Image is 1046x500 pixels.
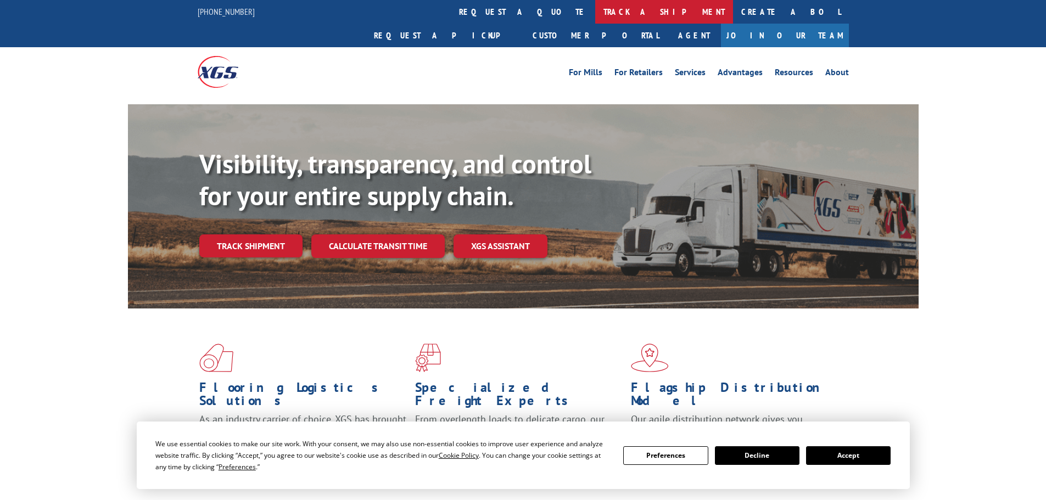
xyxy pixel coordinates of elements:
span: Preferences [219,462,256,471]
b: Visibility, transparency, and control for your entire supply chain. [199,147,591,212]
p: From overlength loads to delicate cargo, our experienced staff knows the best way to move your fr... [415,413,623,462]
a: Resources [775,68,813,80]
h1: Flagship Distribution Model [631,381,838,413]
a: For Retailers [614,68,663,80]
button: Decline [715,446,799,465]
div: Cookie Consent Prompt [137,422,910,489]
a: Request a pickup [366,24,524,47]
div: We use essential cookies to make our site work. With your consent, we may also use non-essential ... [155,438,610,473]
span: As an industry carrier of choice, XGS has brought innovation and dedication to flooring logistics... [199,413,406,452]
img: xgs-icon-total-supply-chain-intelligence-red [199,344,233,372]
img: xgs-icon-focused-on-flooring-red [415,344,441,372]
h1: Specialized Freight Experts [415,381,623,413]
a: Services [675,68,706,80]
a: Calculate transit time [311,234,445,258]
a: Customer Portal [524,24,667,47]
a: Advantages [718,68,763,80]
h1: Flooring Logistics Solutions [199,381,407,413]
button: Preferences [623,446,708,465]
a: Join Our Team [721,24,849,47]
span: Cookie Policy [439,451,479,460]
span: Our agile distribution network gives you nationwide inventory management on demand. [631,413,833,439]
img: xgs-icon-flagship-distribution-model-red [631,344,669,372]
button: Accept [806,446,891,465]
a: About [825,68,849,80]
a: Agent [667,24,721,47]
a: For Mills [569,68,602,80]
a: [PHONE_NUMBER] [198,6,255,17]
a: XGS ASSISTANT [454,234,547,258]
a: Track shipment [199,234,303,257]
